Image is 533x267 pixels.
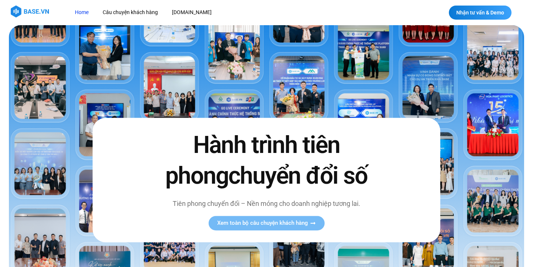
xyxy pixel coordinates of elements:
a: Câu chuyện khách hàng [97,6,163,19]
p: Tiên phong chuyển đổi – Nền móng cho doanh nghiệp tương lai. [150,199,383,209]
span: chuyển đổi số [228,162,367,190]
a: Home [69,6,94,19]
span: Nhận tư vấn & Demo [456,10,504,15]
nav: Menu [69,6,325,19]
a: [DOMAIN_NAME] [166,6,217,19]
span: Xem toàn bộ câu chuyện khách hàng [217,221,308,226]
a: Xem toàn bộ câu chuyện khách hàng [208,216,324,231]
a: Nhận tư vấn & Demo [449,6,512,20]
h2: Hành trình tiên phong [150,130,383,191]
